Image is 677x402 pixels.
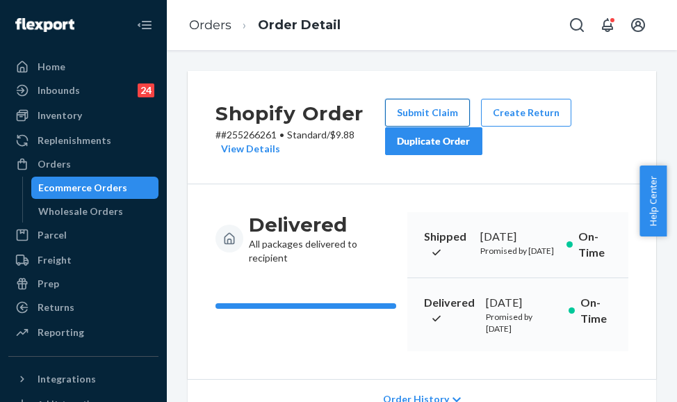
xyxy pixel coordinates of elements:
a: Ecommerce Orders [31,177,159,199]
div: Ecommerce Orders [38,181,127,195]
div: [DATE] [480,229,555,245]
div: Reporting [38,325,84,339]
button: View Details [215,142,280,156]
button: Integrations [8,368,158,390]
div: Prep [38,277,59,291]
div: Integrations [38,372,96,386]
a: Parcel [8,224,158,246]
p: Shipped [424,229,469,261]
button: Duplicate Order [385,127,482,155]
div: All packages delivered to recipient [249,212,396,265]
button: Open Search Box [563,11,591,39]
h3: Delivered [249,212,396,237]
p: Promised by [DATE] [480,245,555,257]
span: Standard [287,129,327,140]
img: Flexport logo [15,18,74,32]
a: Wholesale Orders [31,200,159,223]
a: Replenishments [8,129,158,152]
a: Orders [8,153,158,175]
p: On-Time [580,295,612,327]
button: Open account menu [624,11,652,39]
p: # #255266261 / $9.88 [215,128,385,156]
button: Create Return [481,99,571,127]
div: Duplicate Order [397,134,471,148]
a: Returns [8,296,158,319]
button: Help Center [639,166,667,236]
div: Inventory [38,108,82,122]
div: Returns [38,300,74,314]
div: [DATE] [486,295,557,311]
button: Open notifications [594,11,621,39]
div: Inbounds [38,83,80,97]
ol: breadcrumbs [178,5,352,46]
p: Delivered [424,295,475,327]
a: Prep [8,273,158,295]
a: Reporting [8,321,158,344]
a: Inbounds24 [8,79,158,102]
div: Wholesale Orders [38,204,123,218]
div: Orders [38,157,71,171]
a: Home [8,56,158,78]
div: Home [38,60,65,74]
a: Order Detail [258,17,341,33]
p: On-Time [578,229,612,261]
h2: Shopify Order [215,99,385,128]
div: Parcel [38,228,67,242]
div: Replenishments [38,134,111,147]
div: Freight [38,253,72,267]
div: 24 [138,83,154,97]
span: • [279,129,284,140]
p: Promised by [DATE] [486,311,557,335]
a: Inventory [8,104,158,127]
a: Orders [189,17,231,33]
a: Freight [8,249,158,271]
button: Submit Claim [385,99,470,127]
button: Close Navigation [131,11,158,39]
